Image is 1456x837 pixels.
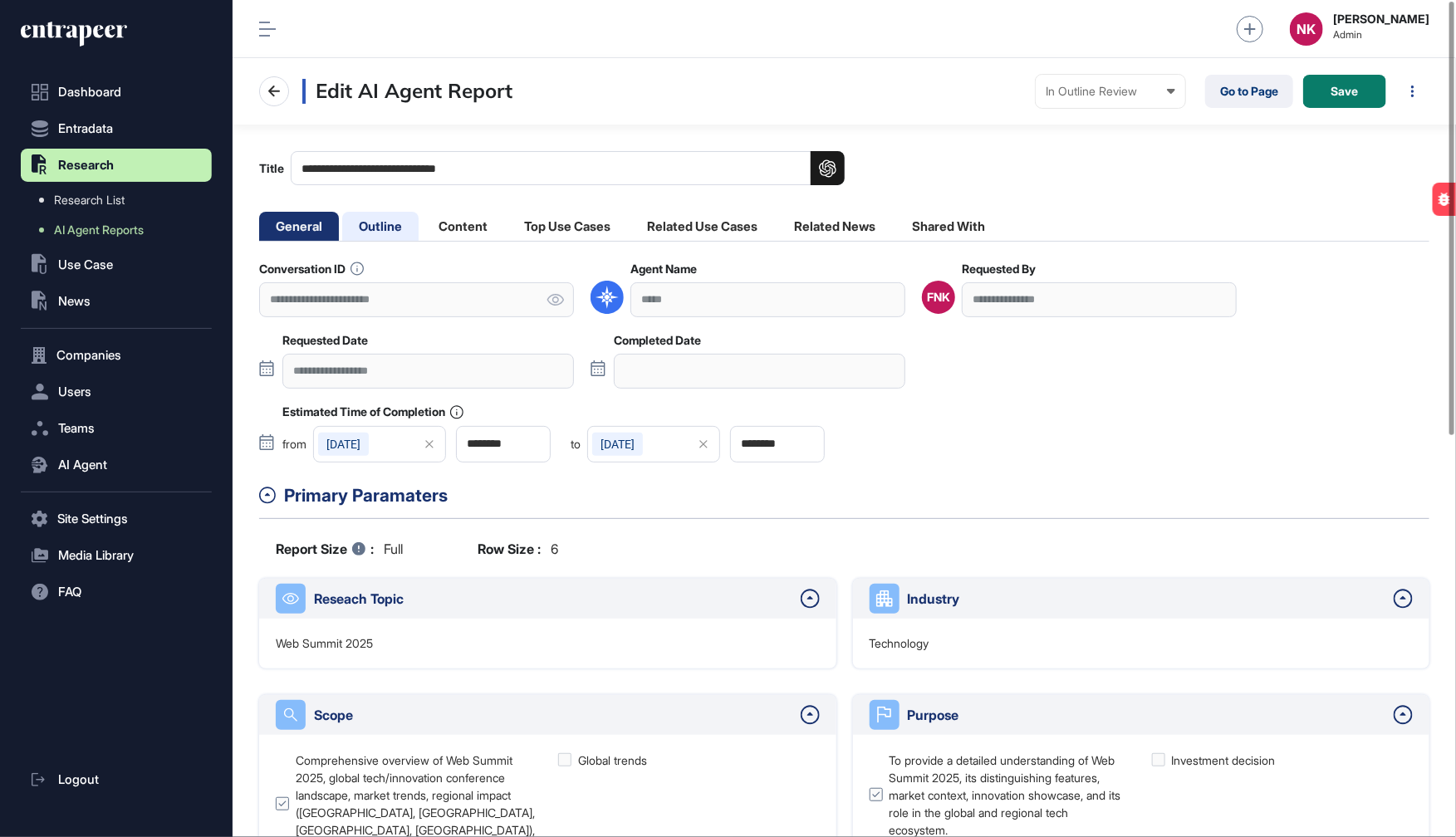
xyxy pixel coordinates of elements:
[422,212,504,241] li: Content
[58,86,121,99] span: Dashboard
[21,575,212,609] button: FAQ
[58,258,113,272] span: Use Case
[571,438,581,450] span: to
[282,438,306,450] span: from
[1046,85,1175,98] div: In Outline Review
[29,215,212,245] a: AI Agent Reports
[342,212,419,241] li: Outline
[21,285,212,318] button: News
[58,549,134,562] span: Media Library
[908,705,1386,725] div: Purpose
[630,262,697,276] label: Agent Name
[276,635,373,652] p: Web Summit 2025
[1331,86,1359,97] span: Save
[58,585,81,599] span: FAQ
[21,112,212,145] button: Entradata
[578,751,647,769] div: Global trends
[21,448,212,482] button: AI Agent
[259,262,364,276] label: Conversation ID
[284,482,1429,509] div: Primary Paramaters
[870,635,929,652] p: Technology
[58,295,91,308] span: News
[1303,75,1386,108] button: Save
[630,212,774,241] li: Related Use Cases
[291,151,845,185] input: Title
[908,589,1386,609] div: Industry
[259,212,339,241] li: General
[777,212,892,241] li: Related News
[592,433,643,456] div: [DATE]
[276,539,374,559] b: Report Size :
[21,375,212,409] button: Users
[29,185,212,215] a: Research List
[927,291,950,304] div: FNK
[314,705,792,725] div: Scope
[962,262,1036,276] label: Requested By
[1333,12,1429,26] strong: [PERSON_NAME]
[478,539,541,559] b: Row Size :
[21,149,212,182] button: Research
[57,512,128,526] span: Site Settings
[302,79,512,104] h3: Edit AI Agent Report
[21,412,212,445] button: Teams
[1290,12,1323,46] button: NK
[478,539,558,559] div: 6
[282,405,463,419] label: Estimated Time of Completion
[1172,751,1276,769] div: Investment decision
[21,502,212,536] button: Site Settings
[1333,29,1429,41] span: Admin
[282,334,368,347] label: Requested Date
[895,212,1002,241] li: Shared With
[56,349,121,362] span: Companies
[58,773,99,786] span: Logout
[21,339,212,372] button: Companies
[54,193,125,207] span: Research List
[21,539,212,572] button: Media Library
[58,122,113,135] span: Entradata
[21,763,212,796] a: Logout
[58,422,95,435] span: Teams
[58,159,114,172] span: Research
[507,212,627,241] li: Top Use Cases
[21,248,212,281] button: Use Case
[58,458,107,472] span: AI Agent
[276,539,403,559] div: full
[58,385,91,399] span: Users
[318,433,369,456] div: [DATE]
[54,223,144,237] span: AI Agent Reports
[259,151,845,185] label: Title
[21,76,212,109] a: Dashboard
[314,589,792,609] div: Reseach Topic
[614,334,701,347] label: Completed Date
[1205,75,1293,108] a: Go to Page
